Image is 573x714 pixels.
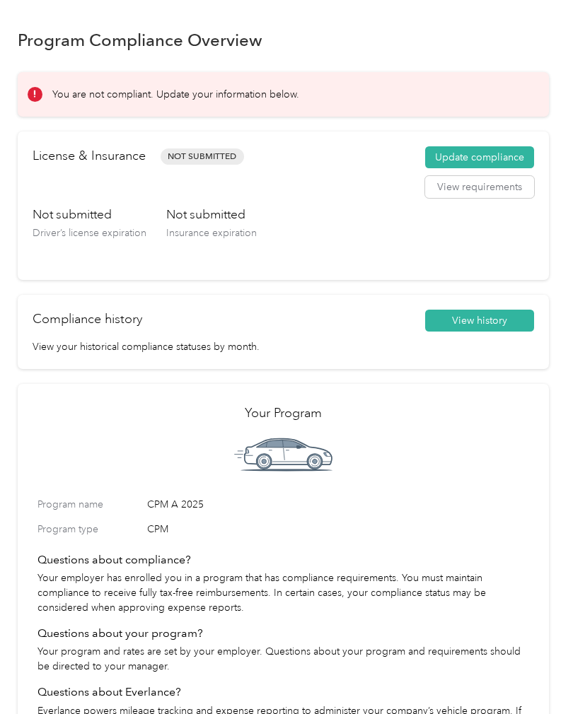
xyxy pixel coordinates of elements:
h3: Not submitted [33,206,146,223]
h2: License & Insurance [33,146,146,165]
h3: Not submitted [166,206,257,223]
span: Insurance expiration [166,227,257,239]
p: You are not compliant. Update your information below. [52,87,299,102]
iframe: Everlance-gr Chat Button Frame [494,635,573,714]
span: CPM [147,522,529,537]
span: Driver’s license expiration [33,227,146,239]
h4: Questions about your program? [37,625,529,642]
h1: Program Compliance Overview [18,33,262,47]
span: CPM A 2025 [147,497,529,512]
span: Not Submitted [161,148,244,165]
h2: Compliance history [33,310,142,329]
label: Program name [37,497,142,512]
p: View your historical compliance statuses by month. [33,339,534,354]
h4: Questions about compliance? [37,551,529,568]
button: View requirements [425,176,534,199]
p: Your program and rates are set by your employer. Questions about your program and requirements sh... [37,644,529,674]
button: Update compliance [425,146,534,169]
h4: Questions about Everlance? [37,684,529,701]
button: View history [425,310,534,332]
p: Your employer has enrolled you in a program that has compliance requirements. You must maintain c... [37,570,529,615]
h2: Your Program [37,404,529,423]
label: Program type [37,522,142,537]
